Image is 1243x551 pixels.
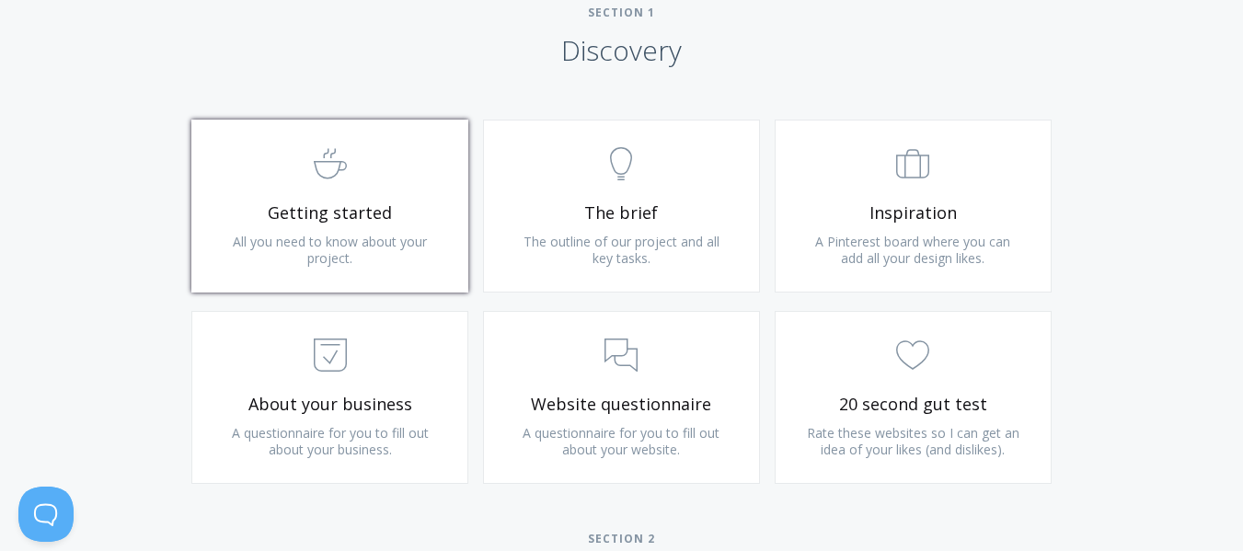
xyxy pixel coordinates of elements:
[483,120,760,293] a: The brief The outline of our project and all key tasks.
[220,394,440,415] span: About your business
[233,233,427,267] span: All you need to know about your project.
[512,202,731,224] span: The brief
[524,233,719,267] span: The outline of our project and all key tasks.
[191,311,468,484] a: About your business A questionnaire for you to fill out about your business.
[807,424,1019,458] span: Rate these websites so I can get an idea of your likes (and dislikes).
[775,120,1052,293] a: Inspiration A Pinterest board where you can add all your design likes.
[775,311,1052,484] a: 20 second gut test Rate these websites so I can get an idea of your likes (and dislikes).
[815,233,1010,267] span: A Pinterest board where you can add all your design likes.
[18,487,74,542] iframe: Toggle Customer Support
[232,424,429,458] span: A questionnaire for you to fill out about your business.
[483,311,760,484] a: Website questionnaire A questionnaire for you to fill out about your website.
[803,202,1023,224] span: Inspiration
[512,394,731,415] span: Website questionnaire
[523,424,719,458] span: A questionnaire for you to fill out about your website.
[803,394,1023,415] span: 20 second gut test
[220,202,440,224] span: Getting started
[191,120,468,293] a: Getting started All you need to know about your project.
